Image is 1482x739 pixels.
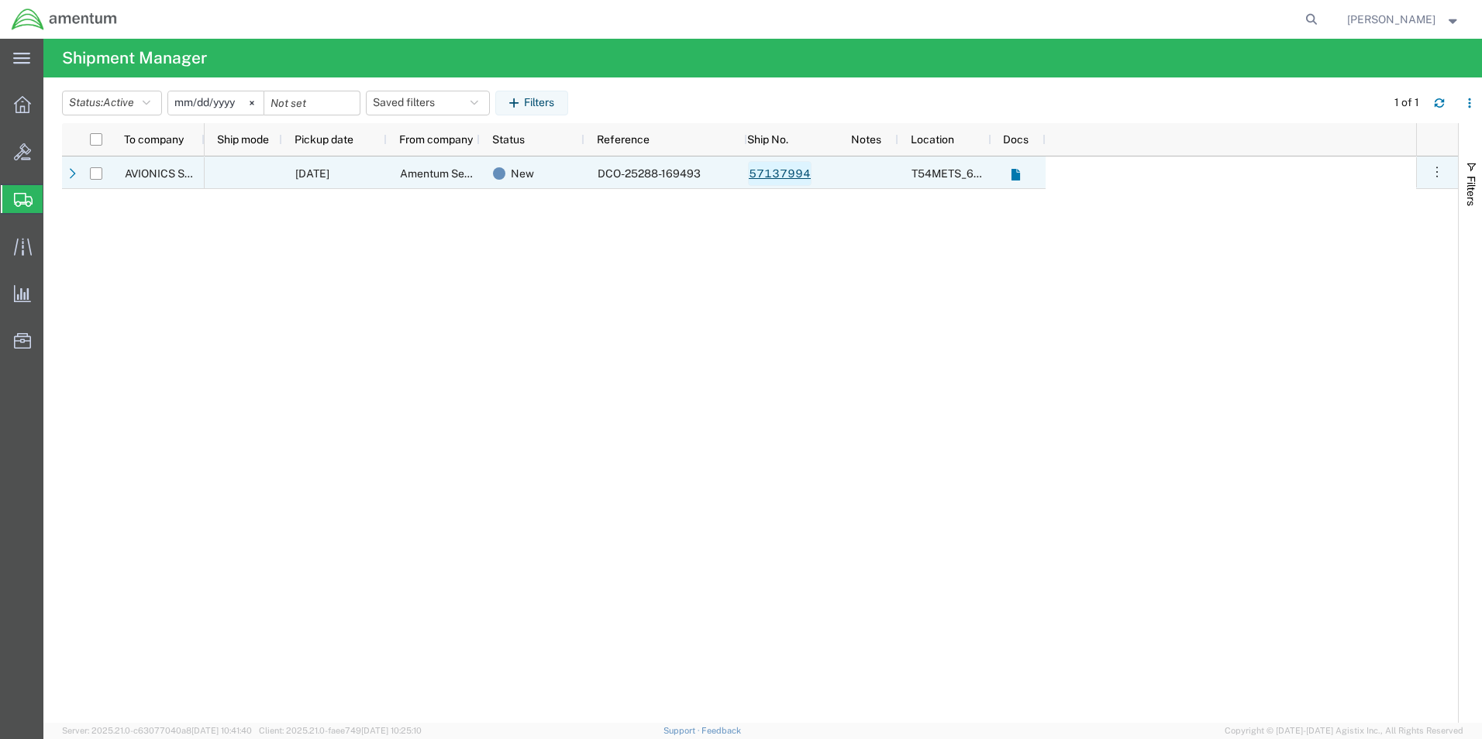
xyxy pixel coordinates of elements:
[399,133,473,146] span: From company
[62,91,162,115] button: Status:Active
[748,161,812,186] a: 57137994
[295,167,329,180] span: 10/15/2025
[495,91,568,115] button: Filters
[125,167,261,180] span: AVIONICS SPECIALIST INC
[366,91,490,115] button: Saved filters
[1394,95,1422,111] div: 1 of 1
[598,167,701,180] span: DCO-25288-169493
[1225,724,1463,737] span: Copyright © [DATE]-[DATE] Agistix Inc., All Rights Reserved
[747,133,788,146] span: Ship No.
[400,167,516,180] span: Amentum Services, Inc.
[259,726,422,735] span: Client: 2025.21.0-faee749
[492,133,525,146] span: Status
[62,39,207,77] h4: Shipment Manager
[103,96,134,108] span: Active
[1346,10,1461,29] button: [PERSON_NAME]
[295,133,353,146] span: Pickup date
[1465,176,1477,206] span: Filters
[11,8,118,31] img: logo
[124,133,184,146] span: To company
[701,726,741,735] a: Feedback
[191,726,252,735] span: [DATE] 10:41:40
[264,91,360,115] input: Not set
[62,726,252,735] span: Server: 2025.21.0-c63077040a8
[912,167,1134,180] span: T54METS_6100 - NAS Corpus Christi
[361,726,422,735] span: [DATE] 10:25:10
[511,157,534,190] span: New
[1347,11,1435,28] span: Joel Salinas
[168,91,264,115] input: Not set
[597,133,650,146] span: Reference
[851,133,881,146] span: Notes
[663,726,702,735] a: Support
[1003,133,1029,146] span: Docs
[911,133,954,146] span: Location
[217,133,269,146] span: Ship mode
